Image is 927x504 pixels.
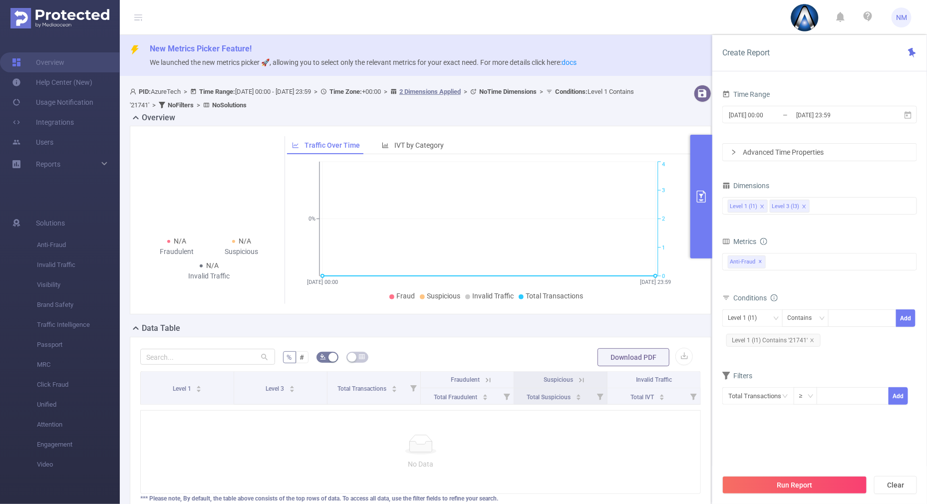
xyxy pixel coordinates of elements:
[307,279,338,285] tspan: [DATE] 00:00
[451,376,480,383] span: Fraudulent
[149,459,692,470] p: No Data
[896,7,907,27] span: NM
[576,393,582,396] i: icon: caret-up
[209,247,274,257] div: Suspicious
[526,292,583,300] span: Total Transactions
[728,310,764,326] div: Level 1 (l1)
[728,108,809,122] input: Start date
[12,112,74,132] a: Integrations
[772,200,799,213] div: Level 3 (l3)
[174,237,187,245] span: N/A
[593,388,607,404] i: Filter menu
[177,271,242,281] div: Invalid Traffic
[760,238,767,245] i: icon: info-circle
[37,435,120,455] span: Engagement
[150,44,252,53] span: New Metrics Picker Feature!
[630,394,655,401] span: Total IVT
[760,204,765,210] i: icon: close
[662,162,665,168] tspan: 4
[896,309,916,327] button: Add
[381,88,390,95] span: >
[212,101,247,109] b: No Solutions
[889,387,908,405] button: Add
[722,182,769,190] span: Dimensions
[37,455,120,475] span: Video
[662,273,665,279] tspan: 0
[392,384,397,387] i: icon: caret-up
[810,338,815,343] i: icon: close
[396,292,415,300] span: Fraud
[309,216,315,223] tspan: 0%
[394,141,444,149] span: IVT by Category
[37,395,120,415] span: Unified
[12,92,93,112] a: Usage Notification
[723,144,917,161] div: icon: rightAdvanced Time Properties
[130,45,140,55] i: icon: thunderbolt
[196,384,202,387] i: icon: caret-up
[434,394,479,401] span: Total Fraudulent
[874,476,917,494] button: Clear
[382,142,389,149] i: icon: bar-chart
[636,376,672,383] span: Invalid Traffic
[37,235,120,255] span: Anti-Fraud
[662,245,665,251] tspan: 1
[130,88,634,109] span: AzureTech [DATE] 00:00 - [DATE] 23:59 +00:00
[537,88,546,95] span: >
[722,238,756,246] span: Metrics
[139,88,151,95] b: PID:
[173,385,193,392] span: Level 1
[662,187,665,194] tspan: 3
[359,354,365,360] i: icon: table
[10,8,109,28] img: Protected Media
[292,142,299,149] i: icon: line-chart
[305,141,360,149] span: Traffic Over Time
[199,88,235,95] b: Time Range:
[795,108,876,122] input: End date
[461,88,470,95] span: >
[37,255,120,275] span: Invalid Traffic
[500,388,514,404] i: Filter menu
[799,388,810,404] div: ≥
[338,385,388,392] span: Total Transactions
[527,394,573,401] span: Total Suspicious
[391,384,397,390] div: Sort
[722,48,770,57] span: Create Report
[149,101,159,109] span: >
[37,275,120,295] span: Visibility
[399,88,461,95] u: 2 Dimensions Applied
[311,88,320,95] span: >
[659,396,664,399] i: icon: caret-down
[36,160,60,168] span: Reports
[266,385,286,392] span: Level 3
[576,396,582,399] i: icon: caret-down
[130,88,139,95] i: icon: user
[140,494,701,503] div: *** Please note, By default, the table above consists of the top rows of data. To access all data...
[239,237,252,245] span: N/A
[140,349,275,365] input: Search...
[427,292,460,300] span: Suspicious
[731,149,737,155] i: icon: right
[482,396,488,399] i: icon: caret-down
[329,88,362,95] b: Time Zone:
[640,279,671,285] tspan: [DATE] 23:59
[36,213,65,233] span: Solutions
[194,101,203,109] span: >
[300,353,305,361] span: #
[802,204,807,210] i: icon: close
[196,384,202,390] div: Sort
[36,154,60,174] a: Reports
[12,52,64,72] a: Overview
[730,200,757,213] div: Level 1 (l1)
[37,415,120,435] span: Attention
[472,292,514,300] span: Invalid Traffic
[406,372,420,404] i: Filter menu
[320,354,326,360] i: icon: bg-colors
[544,376,573,383] span: Suspicious
[37,375,120,395] span: Click Fraud
[773,315,779,322] i: icon: down
[196,388,202,391] i: icon: caret-down
[733,294,778,302] span: Conditions
[722,90,770,98] span: Time Range
[819,315,825,322] i: icon: down
[290,388,295,391] i: icon: caret-down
